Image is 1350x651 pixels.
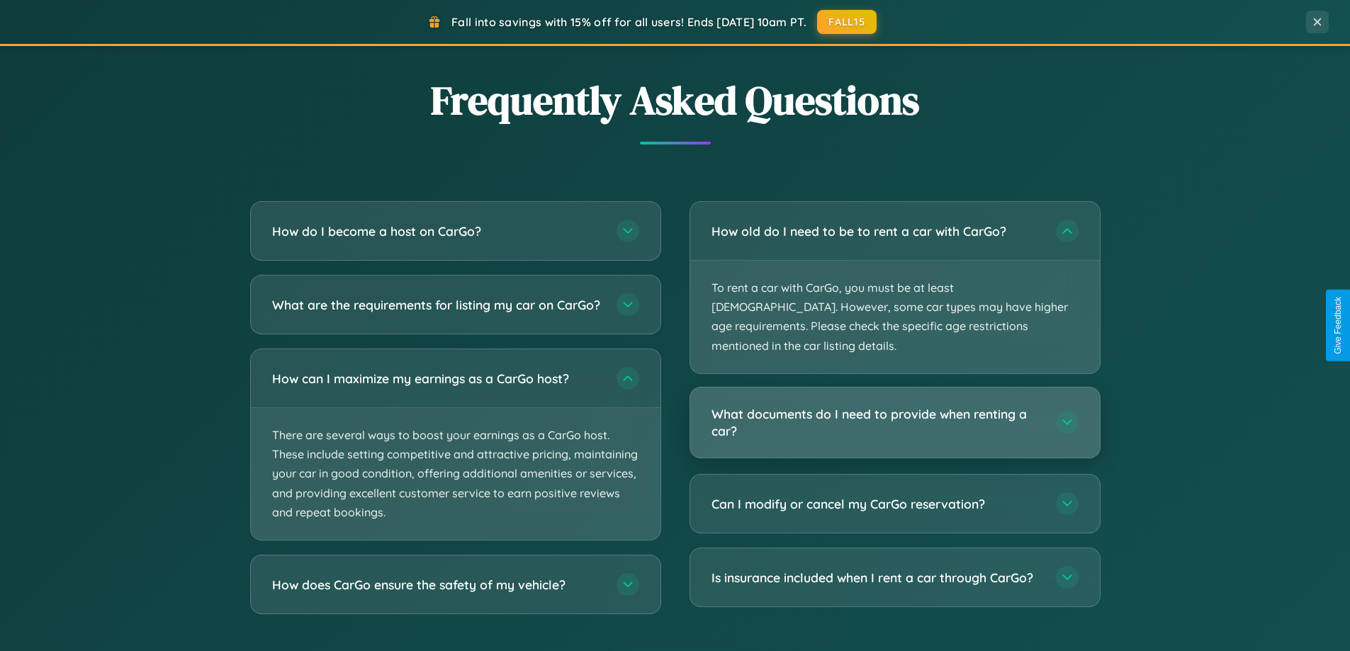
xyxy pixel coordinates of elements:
p: There are several ways to boost your earnings as a CarGo host. These include setting competitive ... [251,408,660,540]
h3: What documents do I need to provide when renting a car? [711,405,1042,440]
h3: How does CarGo ensure the safety of my vehicle? [272,576,602,594]
h3: How do I become a host on CarGo? [272,222,602,240]
h3: Can I modify or cancel my CarGo reservation? [711,495,1042,513]
h3: How can I maximize my earnings as a CarGo host? [272,370,602,387]
h2: Frequently Asked Questions [250,73,1101,128]
h3: What are the requirements for listing my car on CarGo? [272,296,602,314]
h3: Is insurance included when I rent a car through CarGo? [711,569,1042,587]
p: To rent a car with CarGo, you must be at least [DEMOGRAPHIC_DATA]. However, some car types may ha... [690,261,1100,373]
div: Give Feedback [1333,297,1343,354]
h3: How old do I need to be to rent a car with CarGo? [711,222,1042,240]
span: Fall into savings with 15% off for all users! Ends [DATE] 10am PT. [451,15,806,29]
button: FALL15 [817,10,877,34]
